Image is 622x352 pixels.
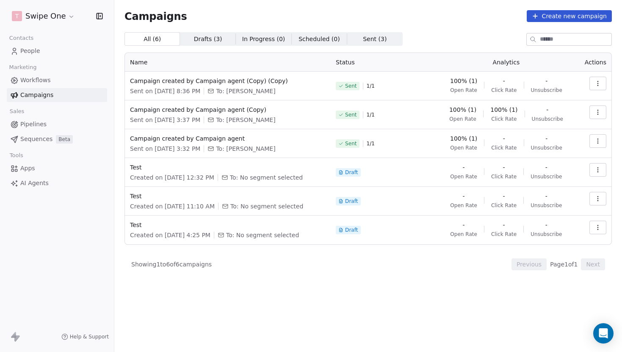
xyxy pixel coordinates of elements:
span: - [503,134,505,143]
span: Click Rate [491,87,517,94]
span: Open Rate [450,202,477,209]
span: - [545,77,547,85]
span: AI Agents [20,179,49,188]
span: Draft [345,227,358,233]
div: Open Intercom Messenger [593,323,614,344]
a: Campaigns [7,88,107,102]
span: Campaign created by Campaign agent [130,134,326,143]
span: Unsubscribe [531,202,562,209]
span: Sent on [DATE] 3:32 PM [130,144,200,153]
span: Sent on [DATE] 3:37 PM [130,116,200,124]
span: To: Umesh [216,116,275,124]
button: Next [581,258,605,270]
span: Sent [345,111,357,118]
span: To: No segment selected [226,231,299,239]
span: Help & Support [70,333,109,340]
span: Created on [DATE] 11:10 AM [130,202,215,211]
th: Analytics [437,53,576,72]
th: Name [125,53,331,72]
span: Marketing [6,61,40,74]
span: Campaign created by Campaign agent (Copy) [130,105,326,114]
span: To: No segment selected [230,173,303,182]
span: - [546,105,548,114]
span: 100% (1) [450,77,477,85]
a: Pipelines [7,117,107,131]
span: Created on [DATE] 12:32 PM [130,173,214,182]
span: - [463,192,465,200]
span: Campaign created by Campaign agent (Copy) (Copy) [130,77,326,85]
span: - [545,134,547,143]
span: Unsubscribe [531,87,562,94]
span: Pipelines [20,120,47,129]
span: Campaigns [20,91,53,100]
span: Unsubscribe [532,116,563,122]
span: 100% (1) [450,134,477,143]
span: Open Rate [449,116,476,122]
span: 1 / 1 [367,83,375,89]
span: Open Rate [450,144,477,151]
span: Sequences [20,135,53,144]
a: AI Agents [7,176,107,190]
span: To: Umesh [216,144,275,153]
span: Sent [345,83,357,89]
span: Apps [20,164,35,173]
span: Test [130,192,326,200]
span: Draft [345,169,358,176]
span: Draft [345,198,358,205]
span: - [545,192,547,200]
span: Click Rate [491,116,517,122]
span: - [503,221,505,229]
span: Beta [56,135,73,144]
span: - [545,163,547,172]
span: Unsubscribe [531,173,562,180]
span: - [503,77,505,85]
span: Sent ( 3 ) [363,35,387,44]
a: SequencesBeta [7,132,107,146]
span: Open Rate [450,231,477,238]
span: 100% (1) [490,105,517,114]
th: Actions [576,53,611,72]
span: 1 / 1 [367,111,375,118]
span: Unsubscribe [531,231,562,238]
span: Click Rate [491,144,517,151]
span: T [15,12,19,20]
span: Showing 1 to 6 of 6 campaigns [131,260,212,269]
span: Click Rate [491,231,517,238]
a: Apps [7,161,107,175]
span: Drafts ( 3 ) [194,35,222,44]
th: Status [331,53,437,72]
span: - [503,163,505,172]
span: Unsubscribe [531,144,562,151]
span: - [463,163,465,172]
span: To: No segment selected [230,202,303,211]
span: Sent on [DATE] 8:36 PM [130,87,200,95]
span: Campaigns [124,10,187,22]
a: Help & Support [61,333,109,340]
span: Open Rate [450,173,477,180]
span: Test [130,163,326,172]
span: Click Rate [491,202,517,209]
a: People [7,44,107,58]
button: Create new campaign [527,10,612,22]
button: Previous [511,258,547,270]
span: 1 / 1 [367,140,375,147]
span: Created on [DATE] 4:25 PM [130,231,210,239]
span: Test [130,221,326,229]
span: 100% (1) [449,105,476,114]
span: People [20,47,40,55]
span: Click Rate [491,173,517,180]
span: In Progress ( 0 ) [242,35,285,44]
span: - [463,221,465,229]
span: Page 1 of 1 [550,260,578,269]
span: - [545,221,547,229]
span: Sent [345,140,357,147]
button: TSwipe One [10,9,77,23]
span: Swipe One [25,11,66,22]
span: Workflows [20,76,51,85]
span: To: Umesh [216,87,275,95]
span: - [503,192,505,200]
a: Workflows [7,73,107,87]
span: Open Rate [450,87,477,94]
span: Sales [6,105,28,118]
span: Tools [6,149,27,162]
